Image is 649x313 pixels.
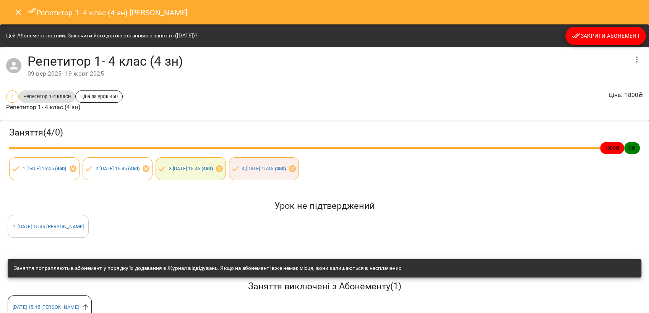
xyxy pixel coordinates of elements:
h6: Репетитор 1- 4 клас (4 зн) [PERSON_NAME] [28,6,187,19]
b: ( 450 ) [128,166,140,171]
span: 0 ₴ [624,144,640,152]
a: 4.[DATE] 15:45 (450) [242,166,286,171]
a: 2.[DATE] 15:45 (450) [96,166,140,171]
span: 1800 ₴ [600,144,624,152]
span: Закрити Абонемент [571,31,640,40]
button: Закрити Абонемент [565,27,646,45]
div: Цей Абонемент повний. Закінчити його датою останнього заняття ([DATE])? [6,29,198,43]
div: 09 вер 2025 - 19 жовт 2025 [28,69,628,78]
p: Репетитор 1- 4 клас (4 зн) [6,103,123,112]
a: [DATE] 15:45 [PERSON_NAME] [13,304,79,310]
a: 3.[DATE] 15:45 (450) [169,166,213,171]
b: ( 450 ) [55,166,67,171]
button: Close [9,3,28,21]
div: 1.[DATE] 15:45 (450) [9,157,80,180]
div: Заняття потрапляють в абонемент у порядку їх додавання в Журнал відвідувань. Якщо на абонементі в... [14,261,401,275]
b: ( 450 ) [201,166,213,171]
p: Ціна : 1800 ₴ [608,90,643,100]
h3: Заняття ( 4 / 0 ) [9,127,640,139]
div: 3.[DATE] 15:45 (450) [156,157,226,180]
a: 1. [DATE] 15:45 [PERSON_NAME] [13,224,84,229]
span: Репетитор 1-4 класи [19,93,75,100]
h5: Урок не підтверджений [8,200,641,212]
span: 4 [6,93,18,100]
b: ( 450 ) [275,166,286,171]
div: 2.[DATE] 15:45 (450) [83,157,153,180]
a: 1.[DATE] 15:45 (450) [23,166,67,171]
h4: Репетитор 1- 4 клас (4 зн) [28,53,628,69]
span: Ціна за урок 450 [76,93,122,100]
h5: Заняття виключені з Абонементу ( 1 ) [8,281,641,292]
div: 4.[DATE] 15:45 (450) [229,157,299,180]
